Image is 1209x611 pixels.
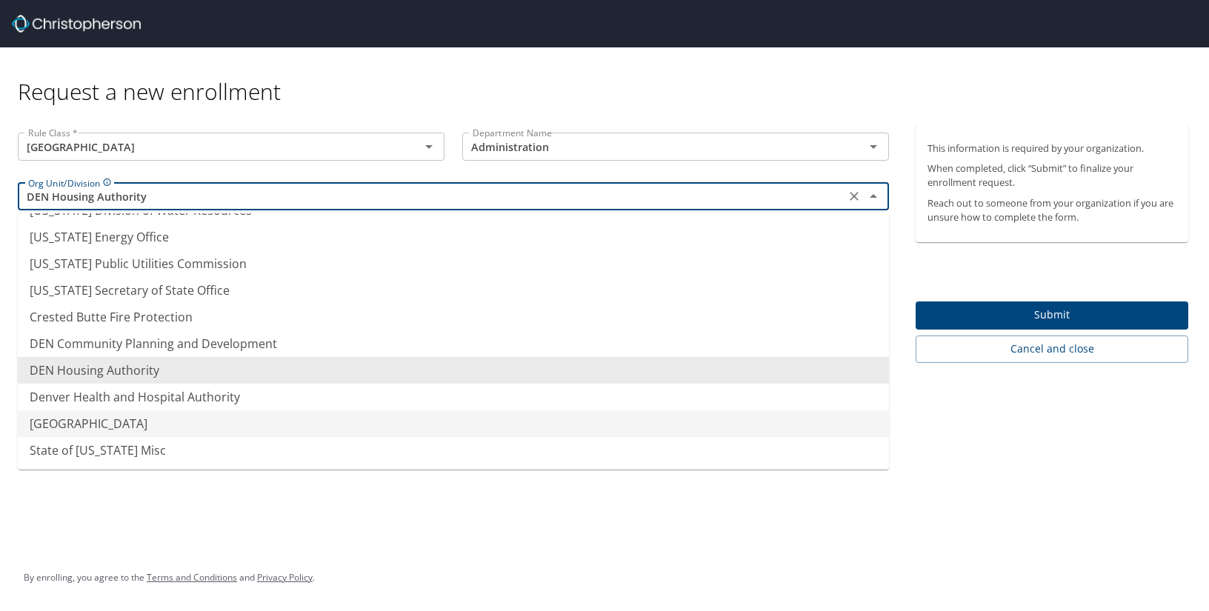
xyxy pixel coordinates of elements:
li: State of [US_STATE] Misc [18,437,889,464]
li: Denver Health and Hospital Authority [18,384,889,410]
button: Close [863,186,884,207]
li: DEN Community Planning and Development [18,330,889,357]
button: Open [863,136,884,157]
button: Clear [844,186,865,207]
button: Open [419,136,439,157]
p: This information is required by your organization. [927,141,1176,156]
li: [US_STATE] Public Utilities Commission [18,250,889,277]
span: Submit [927,306,1176,324]
div: By enrolling, you agree to the and . [24,559,315,596]
p: When completed, click “Submit” to finalize your enrollment request. [927,161,1176,190]
img: cbt logo [12,15,141,33]
a: Terms and Conditions [147,571,237,584]
li: [US_STATE] Secretary of State Office [18,277,889,304]
p: Reach out to someone from your organization if you are unsure how to complete the form. [927,196,1176,224]
div: Request a new enrollment [18,47,1200,106]
li: DEN Housing Authority [18,357,889,384]
li: [GEOGRAPHIC_DATA] [18,410,889,437]
button: Cancel and close [916,335,1188,363]
svg: Billing Division [103,178,112,187]
li: [US_STATE] Energy Office [18,224,889,250]
span: Cancel and close [927,340,1176,358]
li: Crested Butte Fire Protection [18,304,889,330]
a: Privacy Policy [257,571,313,584]
button: Submit [916,301,1188,330]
